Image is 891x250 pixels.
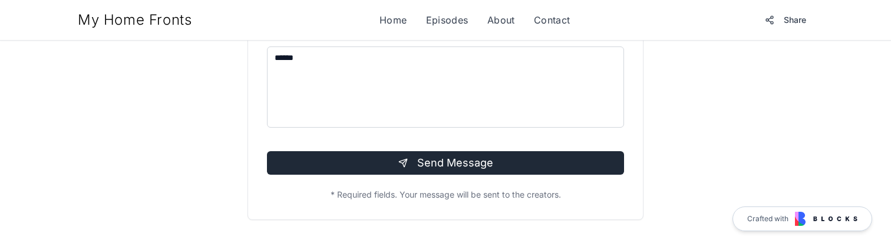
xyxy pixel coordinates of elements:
span: Crafted with [747,214,788,224]
a: Crafted with [732,206,872,231]
a: Episodes [426,13,468,27]
button: Send Message [267,151,624,175]
a: About [487,13,515,27]
a: My Home Fronts [78,11,192,29]
button: Share [758,9,813,31]
a: Home [379,13,407,27]
span: Share [784,14,806,26]
img: Blocks [795,212,857,226]
p: * Required fields. Your message will be sent to the creators. [267,189,624,201]
a: Contact [534,13,570,27]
